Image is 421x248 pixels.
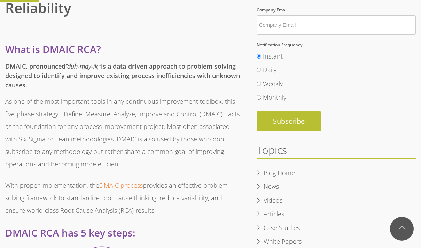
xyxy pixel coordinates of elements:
span: Company Email [257,7,287,13]
input: Instant [257,54,261,59]
h3: What is DMAIC RCA? [5,42,241,56]
p: With proper implementation, the provides an effective problem-solving framework to standardize ro... [5,179,241,217]
h5: DMAIC, pronounced is a data-driven approach to problem-solving designed to identify and improve e... [5,62,241,90]
span: Monthly [263,93,286,101]
a: Case Studies [257,223,307,233]
input: Daily [257,68,261,72]
span: Weekly [263,79,283,88]
input: Company Email [257,15,416,35]
input: Subscribe [257,111,321,131]
input: Weekly [257,82,261,86]
a: DMAIC process [99,181,143,189]
span: Instant [263,52,283,60]
i: “duh-may-ik," [65,62,101,70]
input: Monthly [257,95,261,100]
a: News [257,181,286,192]
span: Daily [263,65,276,74]
a: White Papers [257,237,309,247]
span: Topics [257,143,287,157]
span: Notification Frequency [257,42,302,48]
h3: DMAIC RCA has 5 key steps: [5,225,241,240]
a: Articles [257,209,291,219]
p: As one of the most important tools in any continuous improvement toolbox, this five-phase strateg... [5,95,241,170]
a: Blog Home [257,168,302,178]
a: Videos [257,195,289,206]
